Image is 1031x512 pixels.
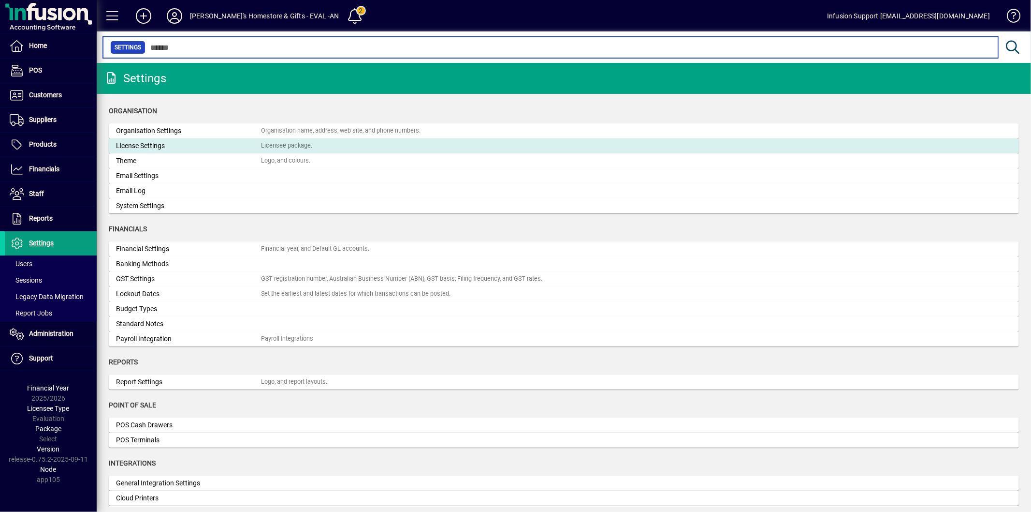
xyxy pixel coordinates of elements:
[10,260,32,268] span: Users
[109,183,1019,198] a: Email Log
[109,401,156,409] span: Point of Sale
[261,244,369,254] div: Financial year, and Default GL accounts.
[116,186,261,196] div: Email Log
[116,201,261,211] div: System Settings
[109,459,156,467] span: Integrations
[261,377,327,387] div: Logo, and report layouts.
[109,153,1019,168] a: ThemeLogo, and colours.
[128,7,159,25] button: Add
[29,354,53,362] span: Support
[116,156,261,166] div: Theme
[5,207,97,231] a: Reports
[116,435,261,445] div: POS Terminals
[109,418,1019,433] a: POS Cash Drawers
[29,190,44,197] span: Staff
[29,91,62,99] span: Customers
[5,108,97,132] a: Suppliers
[109,476,1019,491] a: General Integration Settings
[5,182,97,206] a: Staff
[5,59,97,83] a: POS
[28,405,70,412] span: Licensee Type
[261,274,542,284] div: GST registration number, Australian Business Number (ABN), GST basis, Filing frequency, and GST r...
[109,271,1019,286] a: GST SettingsGST registration number, Australian Business Number (ABN), GST basis, Filing frequenc...
[10,276,42,284] span: Sessions
[5,83,97,107] a: Customers
[116,478,261,488] div: General Integration Settings
[116,126,261,136] div: Organisation Settings
[261,334,313,344] div: Payroll Integrations
[116,420,261,430] div: POS Cash Drawers
[116,259,261,269] div: Banking Methods
[109,241,1019,256] a: Financial SettingsFinancial year, and Default GL accounts.
[37,445,60,453] span: Version
[261,126,421,136] div: Organisation name, address, web site, and phone numbers.
[41,466,57,473] span: Node
[109,375,1019,390] a: Report SettingsLogo, and report layouts.
[10,309,52,317] span: Report Jobs
[29,140,57,148] span: Products
[109,358,138,366] span: Reports
[116,141,261,151] div: License Settings
[5,256,97,272] a: Users
[261,289,450,299] div: Set the earliest and latest dates for which transactions can be posted.
[35,425,61,433] span: Package
[109,123,1019,138] a: Organisation SettingsOrganisation name, address, web site, and phone numbers.
[29,239,54,247] span: Settings
[5,322,97,346] a: Administration
[261,141,312,151] div: Licensee package.
[116,304,261,314] div: Budget Types
[116,244,261,254] div: Financial Settings
[5,288,97,305] a: Legacy Data Migration
[109,256,1019,271] a: Banking Methods
[261,156,310,166] div: Logo, and colours.
[109,331,1019,346] a: Payroll IntegrationPayroll Integrations
[116,319,261,329] div: Standard Notes
[5,133,97,157] a: Products
[29,165,59,173] span: Financials
[116,289,261,299] div: Lockout Dates
[190,8,339,24] div: [PERSON_NAME]'s Homestore & Gifts - EVAL -AN
[109,286,1019,301] a: Lockout DatesSet the earliest and latest dates for which transactions can be posted.
[159,7,190,25] button: Profile
[109,225,147,233] span: Financials
[5,346,97,371] a: Support
[109,491,1019,506] a: Cloud Printers
[116,493,261,503] div: Cloud Printers
[29,330,73,337] span: Administration
[116,171,261,181] div: Email Settings
[109,301,1019,316] a: Budget Types
[109,107,157,115] span: Organisation
[116,377,261,387] div: Report Settings
[29,214,53,222] span: Reports
[109,198,1019,213] a: System Settings
[10,293,84,301] span: Legacy Data Migration
[29,116,57,123] span: Suppliers
[109,433,1019,448] a: POS Terminals
[5,305,97,321] a: Report Jobs
[5,157,97,181] a: Financials
[29,42,47,49] span: Home
[28,384,70,392] span: Financial Year
[827,8,990,24] div: Infusion Support [EMAIL_ADDRESS][DOMAIN_NAME]
[115,43,141,52] span: Settings
[116,334,261,344] div: Payroll Integration
[104,71,166,86] div: Settings
[29,66,42,74] span: POS
[5,34,97,58] a: Home
[109,316,1019,331] a: Standard Notes
[109,138,1019,153] a: License SettingsLicensee package.
[1000,2,1019,33] a: Knowledge Base
[5,272,97,288] a: Sessions
[109,168,1019,183] a: Email Settings
[116,274,261,284] div: GST Settings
